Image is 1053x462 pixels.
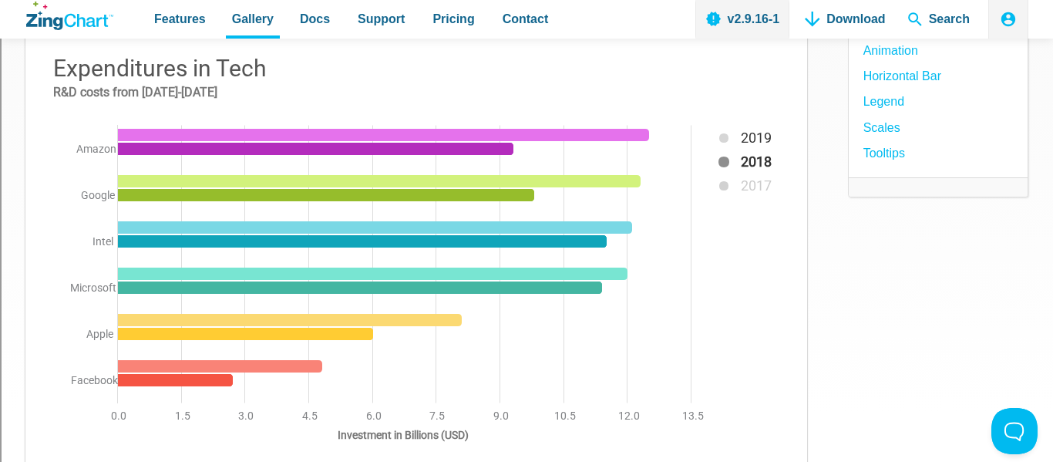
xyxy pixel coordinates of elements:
[232,8,274,29] span: Gallery
[503,8,549,29] span: Contact
[6,64,1047,78] div: Move To ...
[154,8,206,29] span: Features
[6,106,1047,120] div: Sign out
[6,50,1047,64] div: Sort New > Old
[6,78,1047,92] div: Delete
[6,36,1047,50] div: Sort A > Z
[358,8,405,29] span: Support
[300,8,330,29] span: Docs
[6,92,1047,106] div: Options
[6,20,143,36] input: Search outlines
[26,2,113,30] a: ZingChart Logo. Click to return to the homepage
[6,6,322,20] div: Home
[432,8,474,29] span: Pricing
[991,408,1038,454] iframe: Toggle Customer Support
